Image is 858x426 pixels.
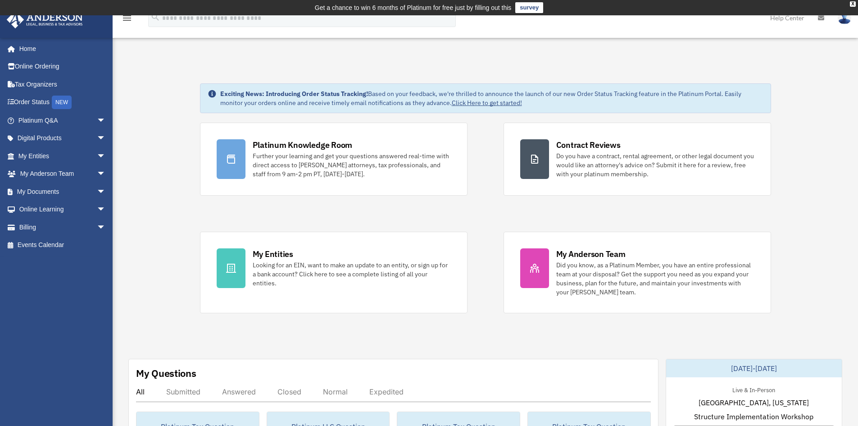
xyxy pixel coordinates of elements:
div: Live & In-Person [725,385,782,394]
strong: Exciting News: Introducing Order Status Tracking! [220,90,368,98]
a: My Anderson Teamarrow_drop_down [6,165,119,183]
a: Platinum Q&Aarrow_drop_down [6,111,119,129]
div: Contract Reviews [556,139,621,151]
div: Based on your feedback, we're thrilled to announce the launch of our new Order Status Tracking fe... [220,89,763,107]
a: Contract Reviews Do you have a contract, rental agreement, or other legal document you would like... [504,123,771,196]
div: Closed [277,387,301,396]
div: My Questions [136,366,196,380]
span: arrow_drop_down [97,183,115,201]
div: [DATE]-[DATE] [666,359,842,377]
a: Events Calendar [6,236,119,254]
div: Answered [222,387,256,396]
a: Digital Productsarrow_drop_down [6,129,119,147]
a: Platinum Knowledge Room Further your learning and get your questions answered real-time with dire... [200,123,468,196]
div: Normal [323,387,348,396]
i: menu [122,13,132,23]
div: My Anderson Team [556,248,626,260]
div: Expedited [369,387,404,396]
a: Home [6,40,115,58]
img: Anderson Advisors Platinum Portal [4,11,86,28]
div: Get a chance to win 6 months of Platinum for free just by filling out this [315,2,512,13]
div: Submitted [166,387,200,396]
a: Online Learningarrow_drop_down [6,201,119,219]
div: My Entities [253,248,293,260]
a: My Entities Looking for an EIN, want to make an update to an entity, or sign up for a bank accoun... [200,232,468,313]
i: search [150,12,160,22]
span: arrow_drop_down [97,129,115,148]
a: menu [122,16,132,23]
a: My Entitiesarrow_drop_down [6,147,119,165]
a: Tax Organizers [6,75,119,93]
div: All [136,387,145,396]
a: survey [515,2,543,13]
img: User Pic [838,11,851,24]
a: Click Here to get started! [452,99,522,107]
div: Platinum Knowledge Room [253,139,353,151]
a: My Anderson Team Did you know, as a Platinum Member, you have an entire professional team at your... [504,232,771,313]
div: NEW [52,96,72,109]
div: Did you know, as a Platinum Member, you have an entire professional team at your disposal? Get th... [556,261,754,297]
div: Further your learning and get your questions answered real-time with direct access to [PERSON_NAM... [253,151,451,179]
span: arrow_drop_down [97,165,115,183]
span: arrow_drop_down [97,111,115,130]
span: Structure Implementation Workshop [694,411,813,422]
span: [GEOGRAPHIC_DATA], [US_STATE] [699,397,809,408]
div: close [850,1,856,7]
div: Do you have a contract, rental agreement, or other legal document you would like an attorney's ad... [556,151,754,179]
a: My Documentsarrow_drop_down [6,183,119,201]
div: Looking for an EIN, want to make an update to an entity, or sign up for a bank account? Click her... [253,261,451,288]
a: Billingarrow_drop_down [6,218,119,236]
a: Online Ordering [6,58,119,76]
a: Order StatusNEW [6,93,119,112]
span: arrow_drop_down [97,218,115,237]
span: arrow_drop_down [97,201,115,219]
span: arrow_drop_down [97,147,115,165]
